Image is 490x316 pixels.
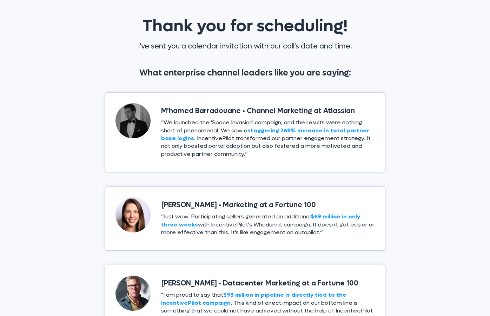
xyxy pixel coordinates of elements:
p: I've sent you a calendar invitation with our call's date and time. [105,41,385,51]
strong: staggering 268% increase in total partner base logins [161,127,369,142]
img: clairel [115,197,151,232]
h4: [PERSON_NAME] • Marketing at a Fortune 100 [161,201,375,209]
span: Thank you for scheduling! [143,15,347,37]
strong: $93 million in pipeline is directly tied to the IncentivePilot campaign [161,291,346,306]
p: “We launched the 'Space Invasion' campaign, and the results were nothing short of phenomenal. We ... [161,119,375,158]
span: What enterprise channel leaders like you are saying: [139,67,351,78]
h4: [PERSON_NAME] • Datacenter Marketing at a Fortune 100 [161,279,375,288]
p: “Just wow. Participating sellers generated an additional with IncentivePilot's Whodunnit campaign... [161,213,375,236]
h4: M'hamed Barradouane • Channel Marketing at Atlassian [161,107,375,115]
img: mhamedb [115,103,151,138]
strong: $69 million in only three weeks [161,213,360,228]
img: chrisp [115,276,151,311]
